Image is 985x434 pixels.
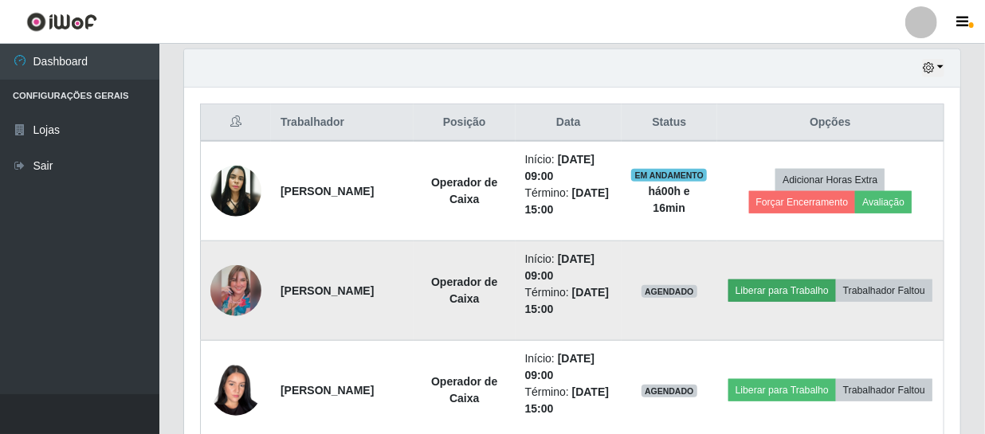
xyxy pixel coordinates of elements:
time: [DATE] 09:00 [525,352,595,381]
strong: [PERSON_NAME] [281,284,374,297]
strong: [PERSON_NAME] [281,185,374,197]
strong: Operador de Caixa [431,176,497,205]
th: Status [622,104,717,142]
th: Data [516,104,622,142]
li: Início: [525,350,612,384]
th: Trabalhador [271,104,414,142]
strong: há 00 h e 16 min [649,185,690,214]
button: Forçar Encerramento [749,191,856,213]
span: EM ANDAMENTO [631,169,707,182]
span: AGENDADO [642,385,697,397]
img: 1616161514229.jpeg [210,166,261,217]
button: Adicionar Horas Extra [775,169,885,191]
button: Liberar para Trabalho [728,379,836,401]
button: Trabalhador Faltou [836,280,932,302]
li: Início: [525,151,612,185]
strong: Operador de Caixa [431,276,497,305]
img: CoreUI Logo [26,12,97,32]
img: 1753388876118.jpeg [210,265,261,316]
img: 1742821010159.jpeg [210,356,261,424]
li: Término: [525,384,612,417]
strong: [PERSON_NAME] [281,384,374,397]
li: Início: [525,251,612,284]
button: Liberar para Trabalho [728,280,836,302]
th: Opções [717,104,944,142]
button: Trabalhador Faltou [836,379,932,401]
li: Término: [525,284,612,318]
span: AGENDADO [642,285,697,298]
button: Avaliação [855,191,912,213]
time: [DATE] 09:00 [525,153,595,182]
time: [DATE] 09:00 [525,252,595,282]
strong: Operador de Caixa [431,375,497,405]
li: Término: [525,185,612,218]
th: Posição [414,104,516,142]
